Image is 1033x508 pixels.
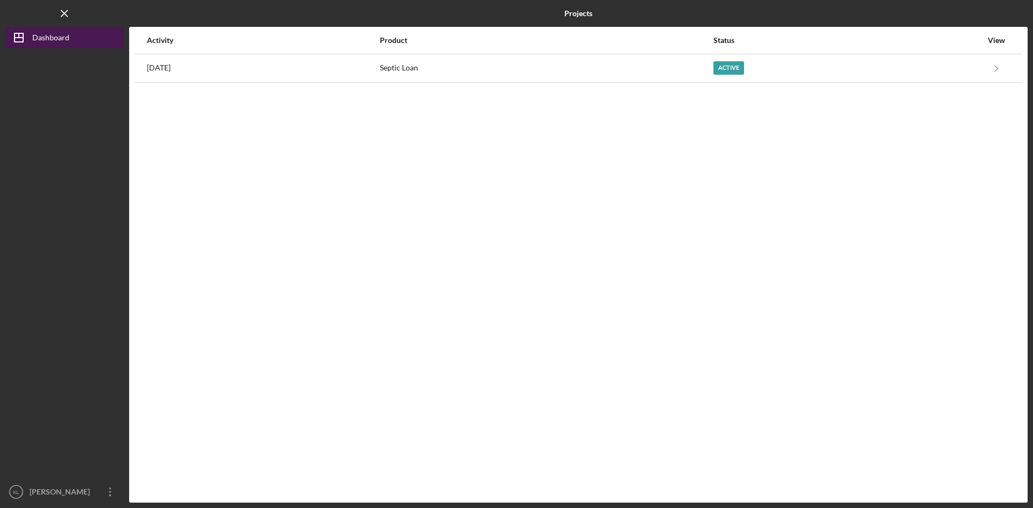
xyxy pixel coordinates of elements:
div: [PERSON_NAME] [27,481,97,505]
text: KL [13,489,19,495]
b: Projects [564,9,592,18]
div: View [983,36,1010,45]
div: Status [713,36,982,45]
div: Dashboard [32,27,69,51]
div: Septic Loan [380,55,712,82]
time: 2025-08-17 22:52 [147,63,171,72]
button: Dashboard [5,27,124,48]
div: Active [713,61,744,75]
div: Activity [147,36,379,45]
div: Product [380,36,712,45]
button: KL[PERSON_NAME] [5,481,124,503]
